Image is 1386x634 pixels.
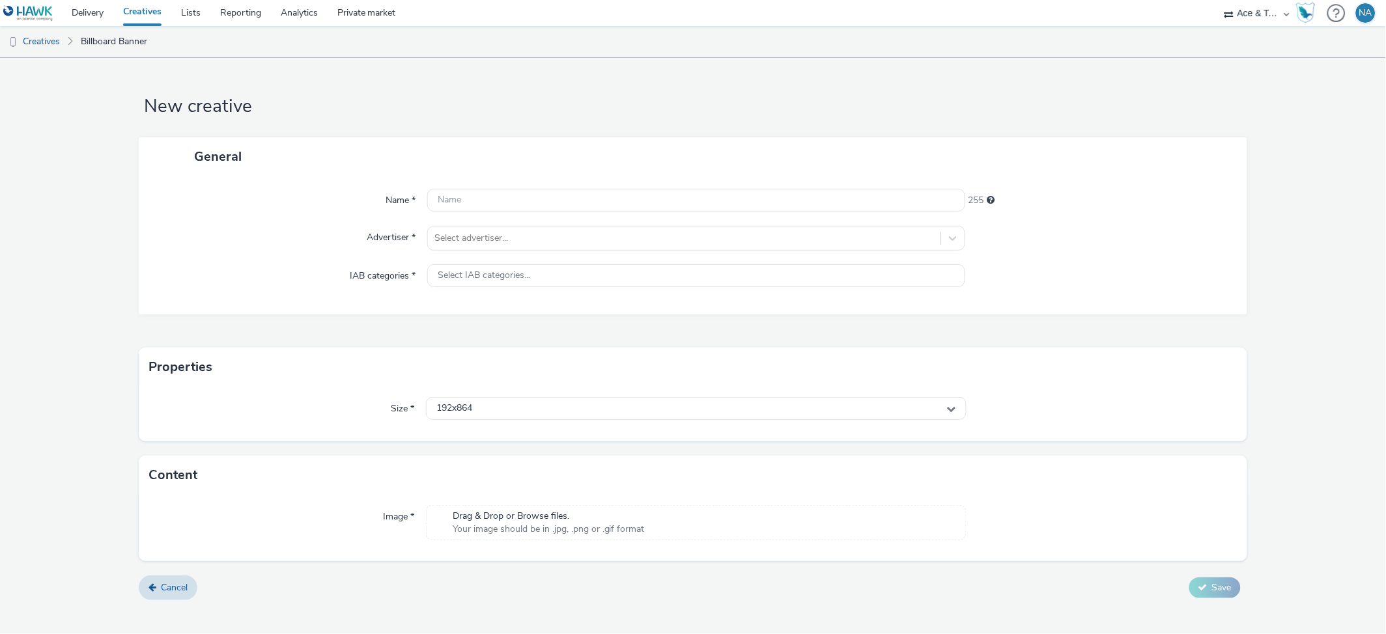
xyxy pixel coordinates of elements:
img: Hawk Academy [1296,3,1316,23]
div: Maximum 255 characters [987,194,995,207]
span: General [194,148,242,165]
img: dooh [7,36,20,49]
label: Name * [380,189,421,207]
span: Drag & Drop or Browse files. [453,510,645,523]
a: Cancel [139,575,197,600]
span: Save [1212,581,1232,594]
a: Billboard Banner [74,26,154,57]
a: Hawk Academy [1296,3,1321,23]
label: Size * [386,397,419,415]
div: NA [1359,3,1372,23]
span: 192x864 [436,403,472,414]
span: Select IAB categories... [438,270,530,281]
label: Image * [378,505,419,523]
label: Advertiser * [361,226,421,244]
span: Cancel [161,581,188,594]
h3: Properties [148,357,212,377]
span: Your image should be in .jpg, .png or .gif format [453,523,645,536]
h3: Content [148,465,197,485]
h1: New creative [139,94,1247,119]
button: Save [1189,577,1241,598]
input: Name [427,189,965,212]
label: IAB categories * [345,264,421,283]
img: undefined Logo [3,5,53,21]
span: 255 [969,194,984,207]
